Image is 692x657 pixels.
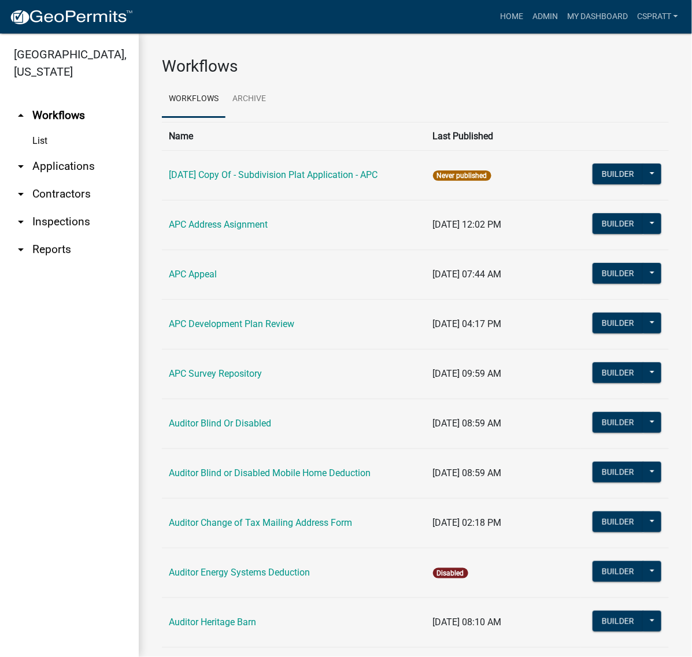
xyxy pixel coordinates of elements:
button: Builder [593,561,643,582]
span: [DATE] 04:17 PM [433,318,502,329]
button: Builder [593,511,643,532]
a: Auditor Heritage Barn [169,617,256,628]
a: Auditor Change of Tax Mailing Address Form [169,517,352,528]
span: [DATE] 02:18 PM [433,517,502,528]
th: Name [162,122,426,150]
h3: Workflows [162,57,669,76]
a: Auditor Blind or Disabled Mobile Home Deduction [169,467,371,478]
span: [DATE] 12:02 PM [433,219,502,230]
button: Builder [593,213,643,234]
a: Workflows [162,81,225,118]
a: [DATE] Copy Of - Subdivision Plat Application - APC [169,169,378,180]
a: APC Address Asignment [169,219,268,230]
span: [DATE] 09:59 AM [433,368,502,379]
span: [DATE] 07:44 AM [433,269,502,280]
span: Never published [433,170,491,181]
i: arrow_drop_down [14,243,28,257]
button: Builder [593,611,643,632]
span: [DATE] 08:59 AM [433,467,502,478]
a: Auditor Energy Systems Deduction [169,567,310,578]
a: APC Survey Repository [169,368,262,379]
span: [DATE] 08:59 AM [433,418,502,429]
i: arrow_drop_down [14,187,28,201]
a: Admin [528,6,563,28]
i: arrow_drop_down [14,215,28,229]
a: APC Appeal [169,269,217,280]
button: Builder [593,362,643,383]
button: Builder [593,462,643,482]
a: Archive [225,81,273,118]
button: Builder [593,313,643,333]
a: Auditor Blind Or Disabled [169,418,271,429]
a: Home [495,6,528,28]
button: Builder [593,164,643,184]
a: My Dashboard [563,6,632,28]
a: cspratt [632,6,683,28]
a: APC Development Plan Review [169,318,294,329]
span: Disabled [433,568,468,578]
span: [DATE] 08:10 AM [433,617,502,628]
i: arrow_drop_up [14,109,28,123]
button: Builder [593,263,643,284]
i: arrow_drop_down [14,159,28,173]
th: Last Published [426,122,582,150]
button: Builder [593,412,643,433]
